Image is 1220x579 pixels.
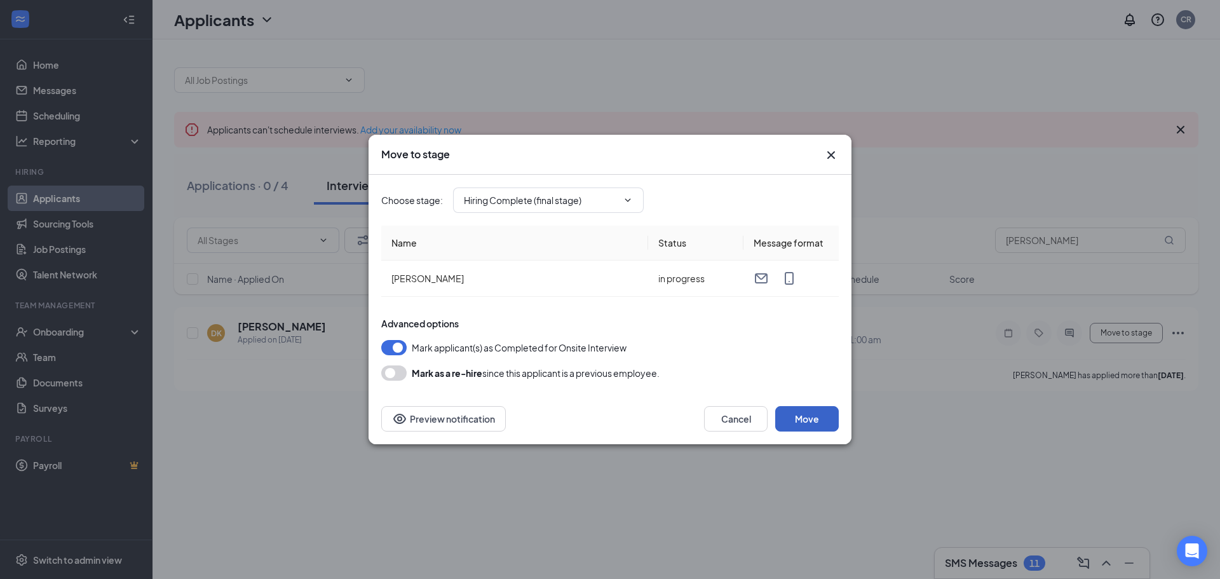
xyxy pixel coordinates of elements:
[823,147,839,163] button: Close
[381,317,839,330] div: Advanced options
[704,406,768,432] button: Cancel
[775,406,839,432] button: Move
[743,226,839,261] th: Message format
[412,367,482,379] b: Mark as a re-hire
[391,273,464,284] span: [PERSON_NAME]
[381,406,506,432] button: Preview notificationEye
[623,195,633,205] svg: ChevronDown
[754,271,769,286] svg: Email
[412,365,660,381] div: since this applicant is a previous employee.
[381,147,450,161] h3: Move to stage
[381,193,443,207] span: Choose stage :
[648,261,743,297] td: in progress
[412,340,627,355] span: Mark applicant(s) as Completed for Onsite Interview
[392,411,407,426] svg: Eye
[1177,536,1207,566] div: Open Intercom Messenger
[782,271,797,286] svg: MobileSms
[648,226,743,261] th: Status
[823,147,839,163] svg: Cross
[381,226,648,261] th: Name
